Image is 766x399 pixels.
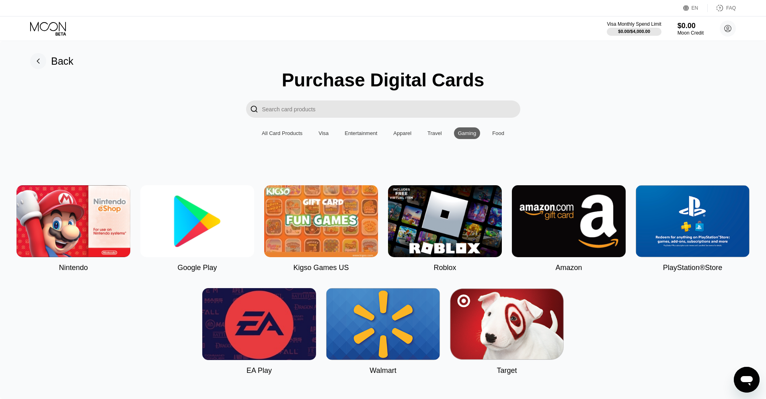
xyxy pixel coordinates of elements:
div: Apparel [393,130,411,136]
div: Moon Credit [678,30,704,36]
div: Roblox [433,264,456,272]
div: Visa [314,127,333,139]
div: PlayStation®Store [663,264,722,272]
div: Kigso Games US [293,264,349,272]
div: Nintendo [59,264,88,272]
div: Purchase Digital Cards [282,69,485,91]
div: Travel [423,127,446,139]
div:  [250,104,258,114]
div: EA Play [246,366,272,375]
div: $0.00Moon Credit [678,22,704,36]
div: $0.00 [678,22,704,30]
div: EN [683,4,708,12]
div: Target [497,366,517,375]
input: Search card products [262,100,520,118]
div: Visa Monthly Spend Limit$0.00/$4,000.00 [607,21,661,36]
div: FAQ [726,5,736,11]
div: Visa Monthly Spend Limit [607,21,661,27]
div: FAQ [708,4,736,12]
div: Travel [427,130,442,136]
div: Food [492,130,504,136]
div: Entertainment [345,130,377,136]
div: Walmart [370,366,396,375]
div: $0.00 / $4,000.00 [618,29,650,34]
div:  [246,100,262,118]
div: Gaming [458,130,476,136]
div: Gaming [454,127,481,139]
div: All Card Products [258,127,306,139]
div: All Card Products [262,130,302,136]
div: Entertainment [341,127,381,139]
div: Apparel [389,127,415,139]
iframe: Button to launch messaging window [734,367,760,393]
div: Back [30,53,74,69]
div: Google Play [177,264,217,272]
div: Food [488,127,508,139]
div: EN [692,5,698,11]
div: Visa [318,130,329,136]
div: Back [51,55,74,67]
div: Amazon [555,264,582,272]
